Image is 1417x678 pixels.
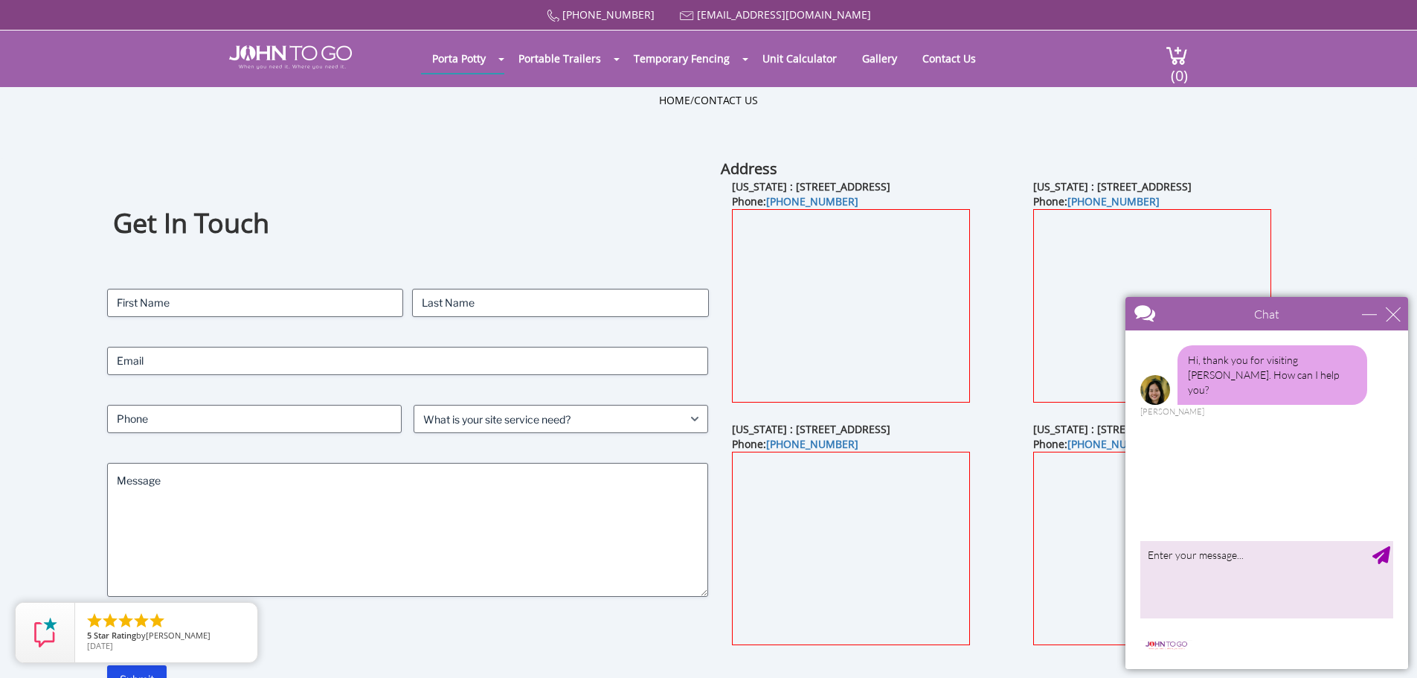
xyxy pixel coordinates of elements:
input: Email [107,347,709,375]
a: [PHONE_NUMBER] [1067,194,1160,208]
li:  [101,612,119,630]
span: by [87,631,245,642]
img: Call [547,10,559,22]
a: Portable Trailers [507,44,612,73]
input: Phone [107,405,402,433]
a: Contact Us [911,44,987,73]
b: Phone: [1033,194,1160,208]
a: Temporary Fencing [623,44,741,73]
img: Mail [680,11,694,21]
a: Contact Us [694,93,758,107]
input: First Name [107,289,403,317]
span: [PERSON_NAME] [146,630,211,641]
b: Phone: [732,194,858,208]
b: Phone: [1033,437,1160,451]
img: JOHN to go [229,45,352,69]
span: (0) [1170,54,1188,86]
label: CAPTCHA [107,627,709,642]
iframe: Live Chat Box [1116,288,1417,678]
a: Gallery [851,44,908,73]
b: [US_STATE] : [STREET_ADDRESS] [1033,179,1192,194]
a: [PHONE_NUMBER] [766,437,858,451]
a: [EMAIL_ADDRESS][DOMAIN_NAME] [697,7,871,22]
span: [DATE] [87,640,113,651]
span: Star Rating [94,630,136,641]
ul: / [659,93,758,108]
a: Porta Potty [421,44,497,73]
a: Home [659,93,690,107]
img: Review Rating [30,618,60,647]
li:  [132,612,150,630]
b: [US_STATE] : [STREET_ADDRESS] [732,422,890,436]
a: [PHONE_NUMBER] [562,7,655,22]
b: Address [721,159,777,179]
b: [US_STATE] : [STREET_ADDRESS] [732,179,890,194]
input: Last Name [412,289,708,317]
span: 5 [87,630,91,641]
h1: Get In Touch [113,205,702,242]
li:  [117,612,135,630]
img: cart a [1166,45,1188,65]
a: [PHONE_NUMBER] [1067,437,1160,451]
b: [US_STATE] : [STREET_ADDRESS][US_STATE] [1033,422,1247,436]
a: [PHONE_NUMBER] [766,194,858,208]
a: Unit Calculator [751,44,848,73]
b: Phone: [732,437,858,451]
li:  [148,612,166,630]
li:  [86,612,103,630]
